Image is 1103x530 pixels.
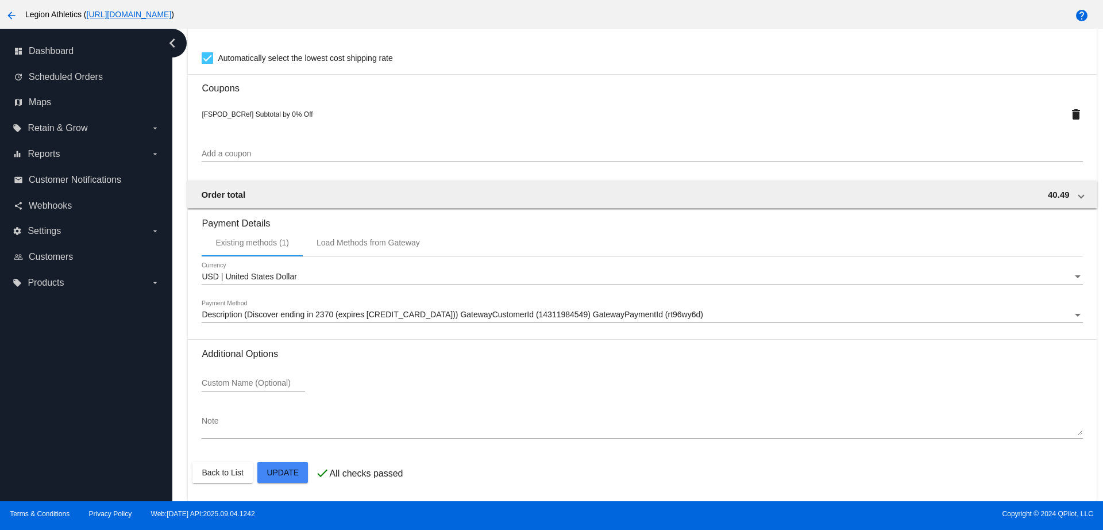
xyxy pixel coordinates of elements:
span: Description (Discover ending in 2370 (expires [CREDIT_CARD_DATA])) GatewayCustomerId (14311984549... [202,310,703,319]
span: Customers [29,252,73,262]
i: map [14,98,23,107]
mat-icon: arrow_back [5,9,18,22]
span: Customer Notifications [29,175,121,185]
mat-icon: check [315,466,329,480]
a: update Scheduled Orders [14,68,160,86]
mat-select: Currency [202,272,1082,282]
i: chevron_left [163,34,182,52]
mat-icon: help [1075,9,1089,22]
a: people_outline Customers [14,248,160,266]
i: arrow_drop_down [151,149,160,159]
a: email Customer Notifications [14,171,160,189]
a: [URL][DOMAIN_NAME] [87,10,172,19]
a: Privacy Policy [89,510,132,518]
span: Retain & Grow [28,123,87,133]
span: Legion Athletics ( ) [25,10,174,19]
span: 40.49 [1048,190,1070,199]
button: Back to List [192,462,252,483]
i: people_outline [14,252,23,262]
i: update [14,72,23,82]
h3: Coupons [202,74,1082,94]
div: Load Methods from Gateway [317,238,420,247]
i: equalizer [13,149,22,159]
i: local_offer [13,278,22,287]
span: Update [267,468,299,477]
i: arrow_drop_down [151,278,160,287]
i: arrow_drop_down [151,124,160,133]
i: share [14,201,23,210]
span: Order total [201,190,245,199]
span: Scheduled Orders [29,72,103,82]
h3: Payment Details [202,209,1082,229]
mat-icon: delete [1069,107,1083,121]
span: Back to List [202,468,243,477]
i: email [14,175,23,185]
mat-expansion-panel-header: Order total 40.49 [187,180,1097,208]
a: Web:[DATE] API:2025.09.04.1242 [151,510,255,518]
span: Maps [29,97,51,107]
i: arrow_drop_down [151,226,160,236]
a: dashboard Dashboard [14,42,160,60]
mat-select: Payment Method [202,310,1082,320]
a: map Maps [14,93,160,112]
span: USD | United States Dollar [202,272,296,281]
span: Automatically select the lowest cost shipping rate [218,51,392,65]
span: Dashboard [29,46,74,56]
span: Products [28,278,64,288]
span: Copyright © 2024 QPilot, LLC [561,510,1093,518]
p: All checks passed [329,468,403,479]
span: [FSPOD_BCRef] Subtotal by 0% Off [202,110,313,118]
input: Add a coupon [202,149,1082,159]
span: Webhooks [29,201,72,211]
h3: Additional Options [202,348,1082,359]
i: local_offer [13,124,22,133]
span: Reports [28,149,60,159]
input: Custom Name (Optional) [202,379,305,388]
i: settings [13,226,22,236]
div: Existing methods (1) [215,238,289,247]
span: Settings [28,226,61,236]
a: Terms & Conditions [10,510,70,518]
button: Update [257,462,308,483]
i: dashboard [14,47,23,56]
a: share Webhooks [14,197,160,215]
